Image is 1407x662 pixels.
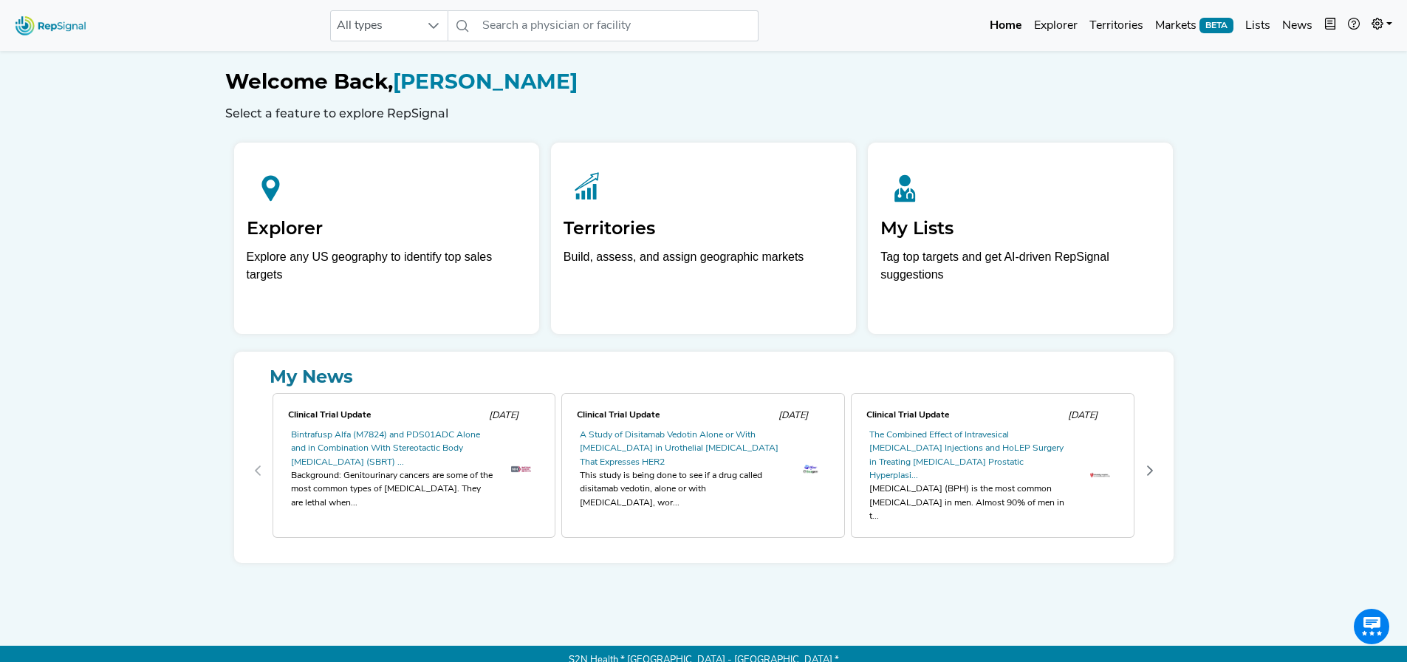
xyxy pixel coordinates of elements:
div: Explore any US geography to identify top sales targets [247,248,527,284]
div: This study is being done to see if a drug called disitamab vedotin, alone or with [MEDICAL_DATA],... [580,469,782,510]
img: th [1090,466,1110,486]
a: The Combined Effect of Intravesical [MEDICAL_DATA] Injections and HoLEP Surgery in Treating [MEDI... [869,431,1064,480]
h2: My Lists [880,218,1160,239]
span: [DATE] [778,411,808,420]
a: Explorer [1028,11,1084,41]
div: 2 [848,390,1137,551]
a: TerritoriesBuild, assess, and assign geographic markets [551,143,856,334]
span: Welcome Back, [225,69,393,94]
p: Build, assess, and assign geographic markets [564,248,843,292]
a: ExplorerExplore any US geography to identify top sales targets [234,143,539,334]
span: BETA [1199,18,1233,33]
h2: Territories [564,218,843,239]
div: 1 [558,390,848,551]
img: OIP._T50ph8a7GY7fRHTyWllbwHaEF [511,464,531,475]
input: Search a physician or facility [476,10,759,41]
a: My ListsTag top targets and get AI-driven RepSignal suggestions [868,143,1173,334]
h2: Explorer [247,218,527,239]
span: Clinical Trial Update [866,411,950,420]
a: Bintrafusp Alfa (M7824) and PDS01ADC Alone and in Combination With Stereotactic Body [MEDICAL_DAT... [291,431,480,467]
div: 0 [270,390,559,551]
span: [DATE] [1068,411,1098,420]
p: Tag top targets and get AI-driven RepSignal suggestions [880,248,1160,292]
a: My News [246,364,1162,390]
a: A Study of Disitamab Vedotin Alone or With [MEDICAL_DATA] in Urothelial [MEDICAL_DATA] That Expre... [580,431,778,467]
h6: Select a feature to explore RepSignal [225,106,1182,120]
button: Next Page [1138,459,1162,482]
span: Clinical Trial Update [577,411,660,420]
a: MarketsBETA [1149,11,1239,41]
a: Home [984,11,1028,41]
span: [DATE] [489,411,518,420]
a: News [1276,11,1318,41]
img: th [801,464,821,474]
span: All types [331,11,420,41]
span: Clinical Trial Update [288,411,372,420]
h1: [PERSON_NAME] [225,69,1182,95]
button: Intel Book [1318,11,1342,41]
div: Background: Genitourinary cancers are some of the most common types of [MEDICAL_DATA]. They are l... [291,469,493,510]
div: [MEDICAL_DATA] (BPH) is the most common [MEDICAL_DATA] in men. Almost 90% of men in t... [869,482,1072,523]
a: Territories [1084,11,1149,41]
a: Lists [1239,11,1276,41]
